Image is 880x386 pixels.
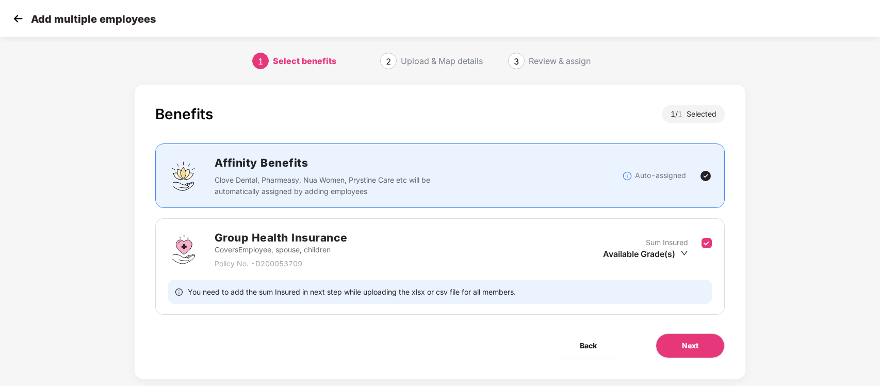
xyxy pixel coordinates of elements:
button: Next [656,333,725,358]
p: Auto-assigned [635,170,686,181]
div: Upload & Map details [401,53,483,69]
h2: Group Health Insurance [215,229,348,246]
div: 1 / Selected [662,105,725,123]
span: info-circle [175,287,183,297]
div: Benefits [155,105,213,123]
p: Sum Insured [646,237,688,248]
p: Policy No. - D200053709 [215,258,348,269]
span: 2 [386,56,391,67]
p: Clove Dental, Pharmeasy, Nua Women, Prystine Care etc will be automatically assigned by adding em... [215,174,437,197]
p: Covers Employee, spouse, children [215,244,348,255]
div: Review & assign [529,53,591,69]
span: 1 [678,109,687,118]
div: Select benefits [273,53,336,69]
img: svg+xml;base64,PHN2ZyBpZD0iSW5mb18tXzMyeDMyIiBkYXRhLW5hbWU9IkluZm8gLSAzMngzMiIgeG1sbnM9Imh0dHA6Ly... [622,171,632,181]
img: svg+xml;base64,PHN2ZyB4bWxucz0iaHR0cDovL3d3dy53My5vcmcvMjAwMC9zdmciIHdpZHRoPSIzMCIgaGVpZ2h0PSIzMC... [10,11,26,26]
span: Next [682,340,698,351]
img: svg+xml;base64,PHN2ZyBpZD0iVGljay0yNHgyNCIgeG1sbnM9Imh0dHA6Ly93d3cudzMub3JnLzIwMDAvc3ZnIiB3aWR0aD... [699,170,712,182]
p: Add multiple employees [31,13,156,25]
img: svg+xml;base64,PHN2ZyBpZD0iQWZmaW5pdHlfQmVuZWZpdHMiIGRhdGEtbmFtZT0iQWZmaW5pdHkgQmVuZWZpdHMiIHhtbG... [168,160,199,191]
span: 3 [514,56,519,67]
img: svg+xml;base64,PHN2ZyBpZD0iR3JvdXBfSGVhbHRoX0luc3VyYW5jZSIgZGF0YS1uYW1lPSJHcm91cCBIZWFsdGggSW5zdX... [168,234,199,265]
span: down [680,249,688,257]
div: Available Grade(s) [603,248,688,260]
span: Back [580,340,597,351]
span: You need to add the sum Insured in next step while uploading the xlsx or csv file for all members. [188,287,516,297]
button: Back [554,333,623,358]
span: 1 [258,56,263,67]
h2: Affinity Benefits [215,154,585,171]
